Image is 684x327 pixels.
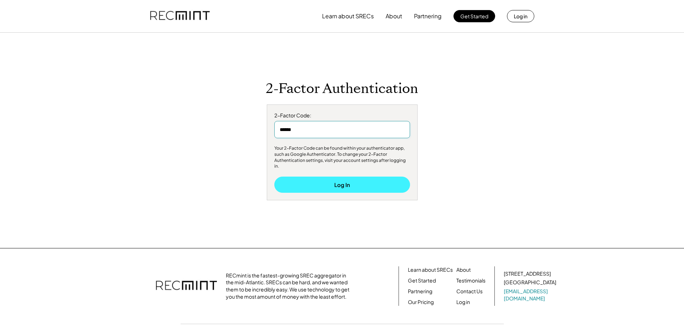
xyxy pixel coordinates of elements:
[386,9,402,23] button: About
[456,266,471,274] a: About
[456,288,483,295] a: Contact Us
[504,288,558,302] a: [EMAIL_ADDRESS][DOMAIN_NAME]
[226,272,353,300] div: RECmint is the fastest-growing SREC aggregator in the mid-Atlantic. SRECs can be hard, and we wan...
[507,10,534,22] button: Log in
[274,177,410,193] button: Log In
[456,277,485,284] a: Testimonials
[408,299,434,306] a: Our Pricing
[156,274,217,299] img: recmint-logotype%403x.png
[456,299,470,306] a: Log in
[453,10,495,22] button: Get Started
[408,266,453,274] a: Learn about SRECs
[504,279,556,286] div: [GEOGRAPHIC_DATA]
[504,270,551,277] div: [STREET_ADDRESS]
[408,277,436,284] a: Get Started
[150,4,210,28] img: recmint-logotype%403x.png
[274,112,410,119] div: 2-Factor Code:
[322,9,374,23] button: Learn about SRECs
[274,145,410,169] div: Your 2-Factor Code can be found within your authenticator app, such as Google Authenticator. To c...
[266,80,418,97] h1: 2-Factor Authentication
[408,288,432,295] a: Partnering
[414,9,442,23] button: Partnering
